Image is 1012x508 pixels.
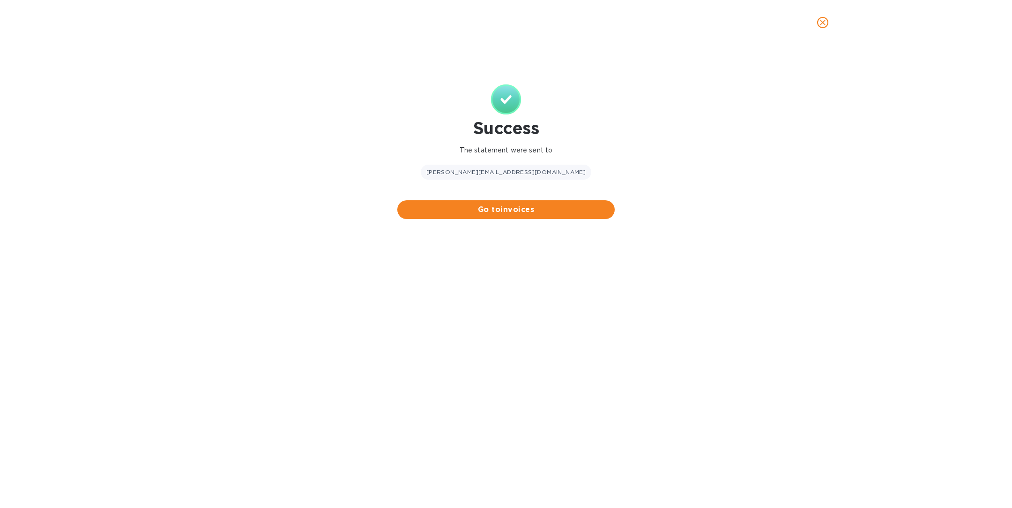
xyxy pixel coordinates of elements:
[811,11,834,34] button: close
[397,200,615,219] button: Go toinvoices
[426,168,586,175] span: [PERSON_NAME][EMAIL_ADDRESS][DOMAIN_NAME]
[405,204,607,215] span: Go to invoices
[397,118,615,138] h1: Success
[397,145,615,155] p: The statement were sent to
